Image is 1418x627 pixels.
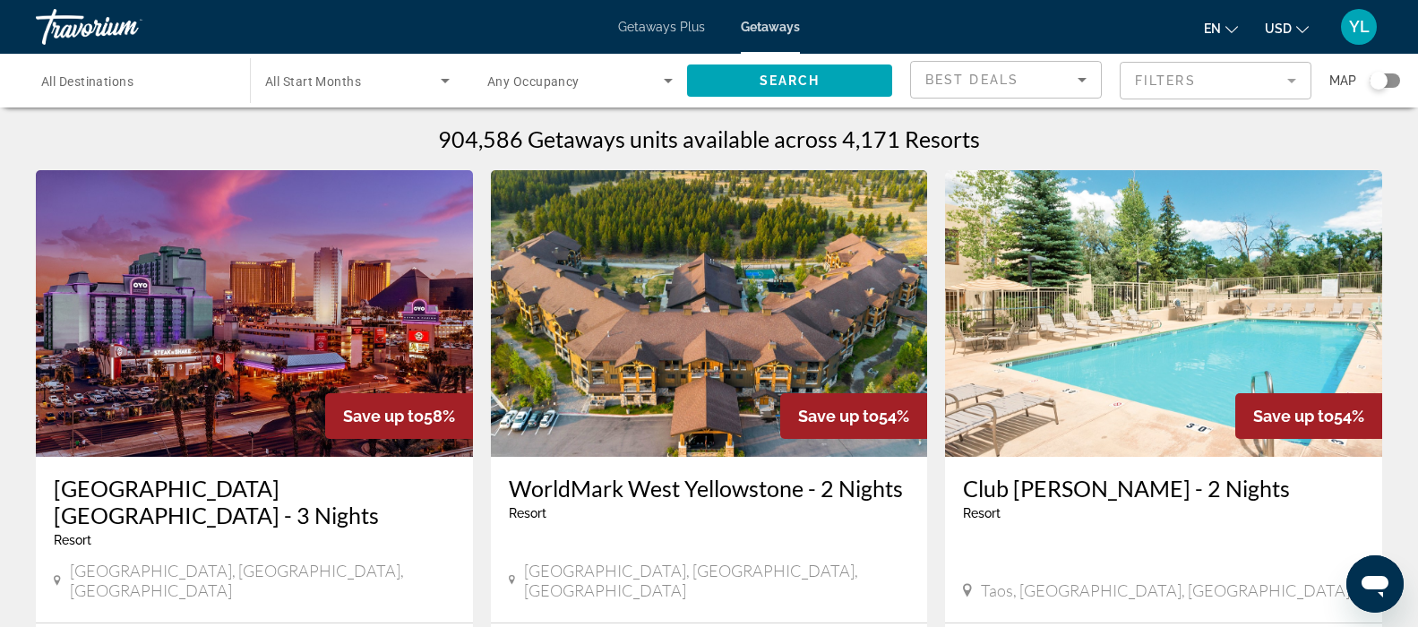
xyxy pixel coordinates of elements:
[925,69,1087,90] mat-select: Sort by
[54,475,455,528] a: [GEOGRAPHIC_DATA] [GEOGRAPHIC_DATA] - 3 Nights
[1265,15,1309,41] button: Change currency
[491,170,928,457] img: A411E01X.jpg
[1253,407,1334,425] span: Save up to
[524,561,909,600] span: [GEOGRAPHIC_DATA], [GEOGRAPHIC_DATA], [GEOGRAPHIC_DATA]
[1349,18,1370,36] span: YL
[760,73,821,88] span: Search
[325,393,473,439] div: 58%
[981,580,1350,600] span: Taos, [GEOGRAPHIC_DATA], [GEOGRAPHIC_DATA]
[509,506,546,520] span: Resort
[509,475,910,502] a: WorldMark West Yellowstone - 2 Nights
[687,64,892,97] button: Search
[798,407,879,425] span: Save up to
[1336,8,1382,46] button: User Menu
[1204,21,1221,36] span: en
[741,20,800,34] a: Getaways
[1265,21,1292,36] span: USD
[1346,555,1404,613] iframe: Кнопка запуска окна обмена сообщениями
[925,73,1018,87] span: Best Deals
[1329,68,1356,93] span: Map
[54,533,91,547] span: Resort
[70,561,455,600] span: [GEOGRAPHIC_DATA], [GEOGRAPHIC_DATA], [GEOGRAPHIC_DATA]
[41,74,133,89] span: All Destinations
[945,170,1382,457] img: A412O01X.jpg
[438,125,980,152] h1: 904,586 Getaways units available across 4,171 Resorts
[963,506,1001,520] span: Resort
[1120,61,1311,100] button: Filter
[780,393,927,439] div: 54%
[487,74,580,89] span: Any Occupancy
[618,20,705,34] a: Getaways Plus
[343,407,424,425] span: Save up to
[1235,393,1382,439] div: 54%
[265,74,361,89] span: All Start Months
[36,4,215,50] a: Travorium
[1204,15,1238,41] button: Change language
[963,475,1364,502] a: Club [PERSON_NAME] - 2 Nights
[36,170,473,457] img: RM79E01X.jpg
